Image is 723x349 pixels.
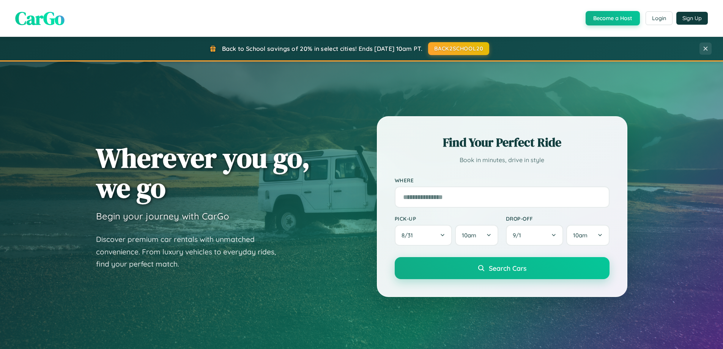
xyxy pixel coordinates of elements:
button: Become a Host [586,11,640,25]
h3: Begin your journey with CarGo [96,210,229,222]
label: Where [395,177,610,183]
span: CarGo [15,6,65,31]
h1: Wherever you go, we go [96,143,310,203]
button: BACK2SCHOOL20 [428,42,489,55]
p: Book in minutes, drive in style [395,155,610,166]
button: 8/31 [395,225,452,246]
span: 10am [462,232,476,239]
span: Back to School savings of 20% in select cities! Ends [DATE] 10am PT. [222,45,422,52]
label: Drop-off [506,215,610,222]
p: Discover premium car rentals with unmatched convenience. From luxury vehicles to everyday rides, ... [96,233,286,270]
button: 10am [566,225,609,246]
button: 9/1 [506,225,564,246]
button: Search Cars [395,257,610,279]
h2: Find Your Perfect Ride [395,134,610,151]
button: Login [646,11,673,25]
button: 10am [455,225,498,246]
button: Sign Up [676,12,708,25]
span: 10am [573,232,588,239]
span: Search Cars [489,264,526,272]
span: 8 / 31 [402,232,417,239]
span: 9 / 1 [513,232,525,239]
label: Pick-up [395,215,498,222]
